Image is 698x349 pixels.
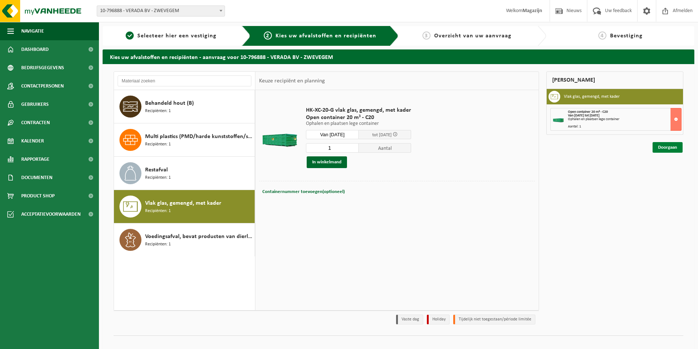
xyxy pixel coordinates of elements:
span: Kalender [21,132,44,150]
span: Aantal [359,143,411,153]
a: Doorgaan [653,142,683,153]
li: Vaste dag [396,315,423,324]
p: Ophalen en plaatsen lege container [306,121,411,126]
span: Open container 20 m³ - C20 [306,114,411,121]
span: Open container 20 m³ - C20 [568,110,608,114]
h2: Kies uw afvalstoffen en recipiënten - aanvraag voor 10-796888 - VERADA BV - ZWEVEGEM [103,49,694,64]
h3: Vlak glas, gemengd, met kader [564,91,620,103]
span: Recipiënten: 1 [145,141,171,148]
span: Recipiënten: 1 [145,241,171,248]
span: Contracten [21,114,50,132]
span: Containernummer toevoegen(optioneel) [262,189,345,194]
span: Recipiënten: 1 [145,208,171,215]
a: 1Selecteer hier een vestiging [106,31,236,40]
span: Contactpersonen [21,77,64,95]
div: Aantal: 1 [568,125,681,129]
button: Voedingsafval, bevat producten van dierlijke oorsprong, onverpakt, categorie 3 Recipiënten: 1 [114,223,255,256]
span: 10-796888 - VERADA BV - ZWEVEGEM [97,5,225,16]
span: Gebruikers [21,95,49,114]
span: Acceptatievoorwaarden [21,205,81,223]
button: Multi plastics (PMD/harde kunststoffen/spanbanden/EPS/folie naturel/folie gemengd) Recipiënten: 1 [114,123,255,157]
span: Dashboard [21,40,49,59]
span: 3 [422,31,431,40]
button: Vlak glas, gemengd, met kader Recipiënten: 1 [114,190,255,223]
li: Tijdelijk niet toegestaan/période limitée [453,315,535,324]
input: Selecteer datum [306,130,359,139]
span: Recipiënten: 1 [145,174,171,181]
span: Bedrijfsgegevens [21,59,64,77]
span: Documenten [21,168,52,187]
span: Voedingsafval, bevat producten van dierlijke oorsprong, onverpakt, categorie 3 [145,232,253,241]
div: Keuze recipiënt en planning [255,72,329,90]
span: Overzicht van uw aanvraag [434,33,512,39]
span: 4 [598,31,606,40]
span: Kies uw afvalstoffen en recipiënten [276,33,376,39]
input: Materiaal zoeken [118,75,251,86]
strong: Magazijn [522,8,542,14]
span: Bevestiging [610,33,643,39]
span: Selecteer hier een vestiging [137,33,217,39]
div: Ophalen en plaatsen lege container [568,118,681,121]
span: Rapportage [21,150,49,168]
span: 1 [126,31,134,40]
button: Restafval Recipiënten: 1 [114,157,255,190]
span: HK-XC-20-G vlak glas, gemengd, met kader [306,107,411,114]
button: Behandeld hout (B) Recipiënten: 1 [114,90,255,123]
span: 10-796888 - VERADA BV - ZWEVEGEM [97,6,225,16]
span: 2 [264,31,272,40]
span: Multi plastics (PMD/harde kunststoffen/spanbanden/EPS/folie naturel/folie gemengd) [145,132,253,141]
button: In winkelmand [307,156,347,168]
div: [PERSON_NAME] [546,71,683,89]
span: Product Shop [21,187,55,205]
span: Recipiënten: 1 [145,108,171,115]
span: Vlak glas, gemengd, met kader [145,199,221,208]
span: Navigatie [21,22,44,40]
button: Containernummer toevoegen(optioneel) [262,187,346,197]
strong: Van [DATE] tot [DATE] [568,114,599,118]
span: tot [DATE] [372,133,392,137]
li: Holiday [427,315,450,324]
span: Restafval [145,166,168,174]
span: Behandeld hout (B) [145,99,194,108]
